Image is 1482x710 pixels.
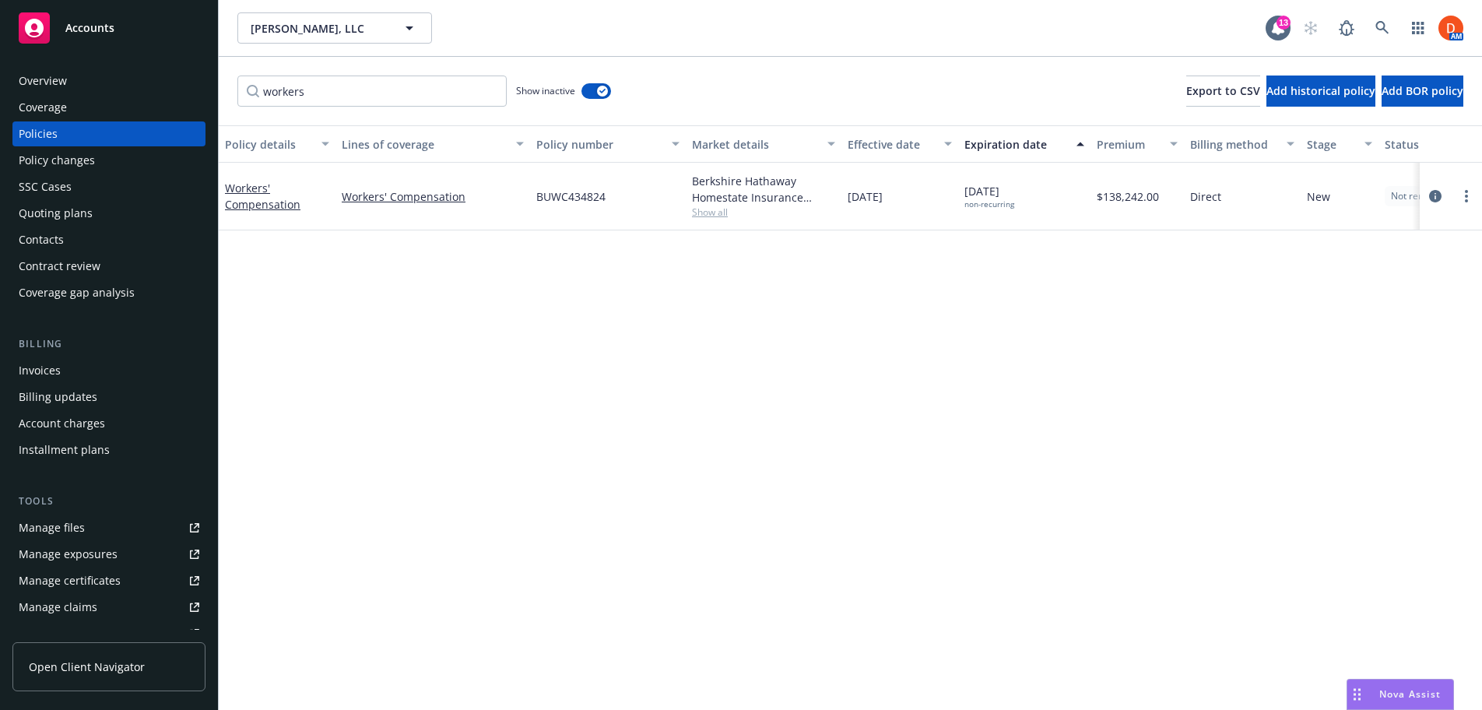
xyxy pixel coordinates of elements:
[686,125,841,163] button: Market details
[19,515,85,540] div: Manage files
[1307,136,1355,153] div: Stage
[1266,83,1375,98] span: Add historical policy
[12,515,205,540] a: Manage files
[342,188,524,205] a: Workers' Compensation
[841,125,958,163] button: Effective date
[1347,679,1454,710] button: Nova Assist
[19,621,92,646] div: Manage BORs
[848,136,935,153] div: Effective date
[12,254,205,279] a: Contract review
[12,201,205,226] a: Quoting plans
[12,148,205,173] a: Policy changes
[1190,136,1277,153] div: Billing method
[1457,187,1476,206] a: more
[65,22,114,34] span: Accounts
[1277,16,1291,30] div: 13
[1347,680,1367,709] div: Drag to move
[1266,76,1375,107] button: Add historical policy
[530,125,686,163] button: Policy number
[237,12,432,44] button: [PERSON_NAME], LLC
[12,595,205,620] a: Manage claims
[12,227,205,252] a: Contacts
[12,358,205,383] a: Invoices
[225,181,300,212] a: Workers' Compensation
[19,69,67,93] div: Overview
[1438,16,1463,40] img: photo
[19,95,67,120] div: Coverage
[1090,125,1184,163] button: Premium
[692,173,835,206] div: Berkshire Hathaway Homestate Insurance Company, Berkshire Hathaway Homestate Companies (BHHC)
[1184,125,1301,163] button: Billing method
[1391,189,1449,203] span: Not renewing
[536,136,662,153] div: Policy number
[12,494,205,509] div: Tools
[12,6,205,50] a: Accounts
[516,84,575,97] span: Show inactive
[848,188,883,205] span: [DATE]
[964,183,1014,209] span: [DATE]
[12,121,205,146] a: Policies
[1190,188,1221,205] span: Direct
[225,136,312,153] div: Policy details
[19,174,72,199] div: SSC Cases
[19,595,97,620] div: Manage claims
[536,188,606,205] span: BUWC434824
[1186,76,1260,107] button: Export to CSV
[12,280,205,305] a: Coverage gap analysis
[1307,188,1330,205] span: New
[19,121,58,146] div: Policies
[1403,12,1434,44] a: Switch app
[964,199,1014,209] div: non-recurring
[19,438,110,462] div: Installment plans
[12,95,205,120] a: Coverage
[12,69,205,93] a: Overview
[12,568,205,593] a: Manage certificates
[19,201,93,226] div: Quoting plans
[1097,136,1161,153] div: Premium
[1367,12,1398,44] a: Search
[1186,83,1260,98] span: Export to CSV
[964,136,1067,153] div: Expiration date
[19,385,97,409] div: Billing updates
[219,125,335,163] button: Policy details
[1097,188,1159,205] span: $138,242.00
[19,411,105,436] div: Account charges
[12,438,205,462] a: Installment plans
[12,542,205,567] a: Manage exposures
[1426,187,1445,206] a: circleInformation
[12,174,205,199] a: SSC Cases
[1379,687,1441,701] span: Nova Assist
[19,542,118,567] div: Manage exposures
[12,385,205,409] a: Billing updates
[19,568,121,593] div: Manage certificates
[1331,12,1362,44] a: Report a Bug
[1301,125,1378,163] button: Stage
[335,125,530,163] button: Lines of coverage
[251,20,385,37] span: [PERSON_NAME], LLC
[19,358,61,383] div: Invoices
[12,621,205,646] a: Manage BORs
[1295,12,1326,44] a: Start snowing
[19,148,95,173] div: Policy changes
[19,227,64,252] div: Contacts
[237,76,507,107] input: Filter by keyword...
[1382,76,1463,107] button: Add BOR policy
[29,659,145,675] span: Open Client Navigator
[12,411,205,436] a: Account charges
[12,336,205,352] div: Billing
[692,206,835,219] span: Show all
[692,136,818,153] div: Market details
[1382,83,1463,98] span: Add BOR policy
[958,125,1090,163] button: Expiration date
[1385,136,1480,153] div: Status
[19,280,135,305] div: Coverage gap analysis
[19,254,100,279] div: Contract review
[342,136,507,153] div: Lines of coverage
